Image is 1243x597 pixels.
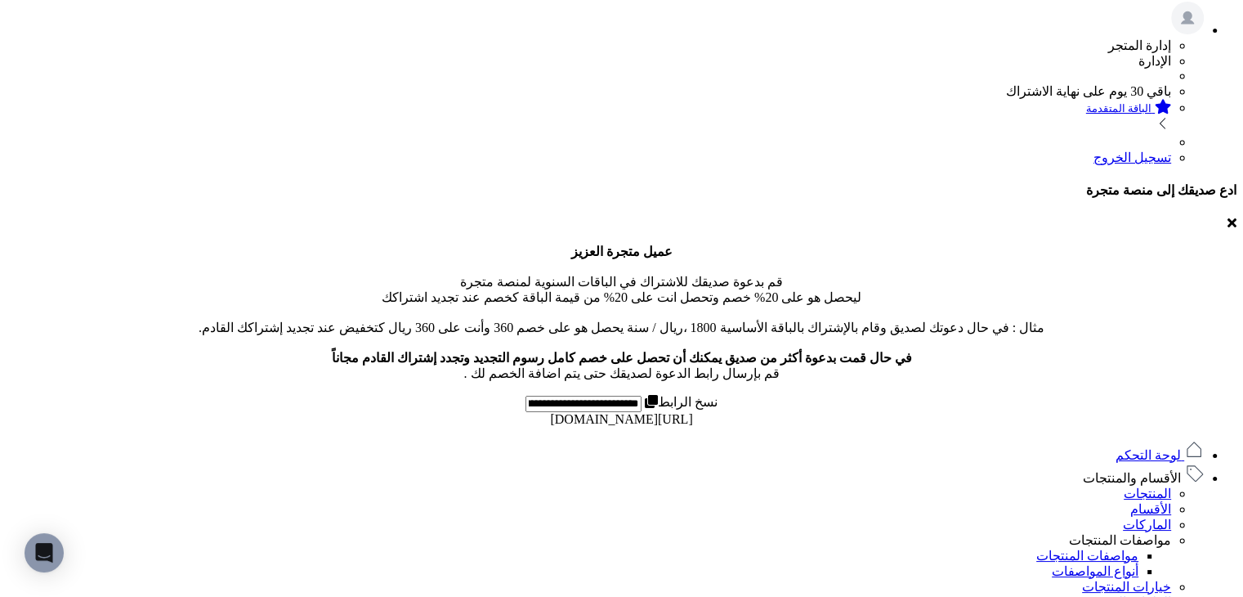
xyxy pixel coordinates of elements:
[1116,448,1204,462] a: لوحة التحكم
[7,412,1236,427] div: [URL][DOMAIN_NAME]
[1123,518,1171,532] a: الماركات
[7,83,1171,99] li: باقي 30 يوم على نهاية الاشتراك
[1093,150,1171,164] a: تسجيل الخروج
[7,244,1236,381] p: قم بدعوة صديقك للاشتراك في الباقات السنوية لمنصة متجرة ليحصل هو على 20% خصم وتحصل انت على 20% من ...
[1036,549,1138,563] a: مواصفات المنتجات
[1082,580,1171,594] a: خيارات المنتجات
[1124,487,1171,500] a: المنتجات
[571,245,673,258] b: عميل متجرة العزيز
[1069,533,1171,547] a: مواصفات المنتجات
[642,395,718,409] label: نسخ الرابط
[7,99,1171,135] a: الباقة المتقدمة
[1083,471,1181,485] span: الأقسام والمنتجات
[1086,102,1151,114] small: الباقة المتقدمة
[1052,564,1138,578] a: أنواع المواصفات
[1130,502,1171,516] a: الأقسام
[25,533,64,572] div: Open Intercom Messenger
[7,53,1171,69] li: الإدارة
[332,351,912,365] b: في حال قمت بدعوة أكثر من صديق يمكنك أن تحصل على خصم كامل رسوم التجديد وتجدد إشتراك القادم مجاناً
[7,182,1236,198] h4: ادع صديقك إلى منصة متجرة
[1116,448,1181,462] span: لوحة التحكم
[1108,38,1171,52] span: إدارة المتجر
